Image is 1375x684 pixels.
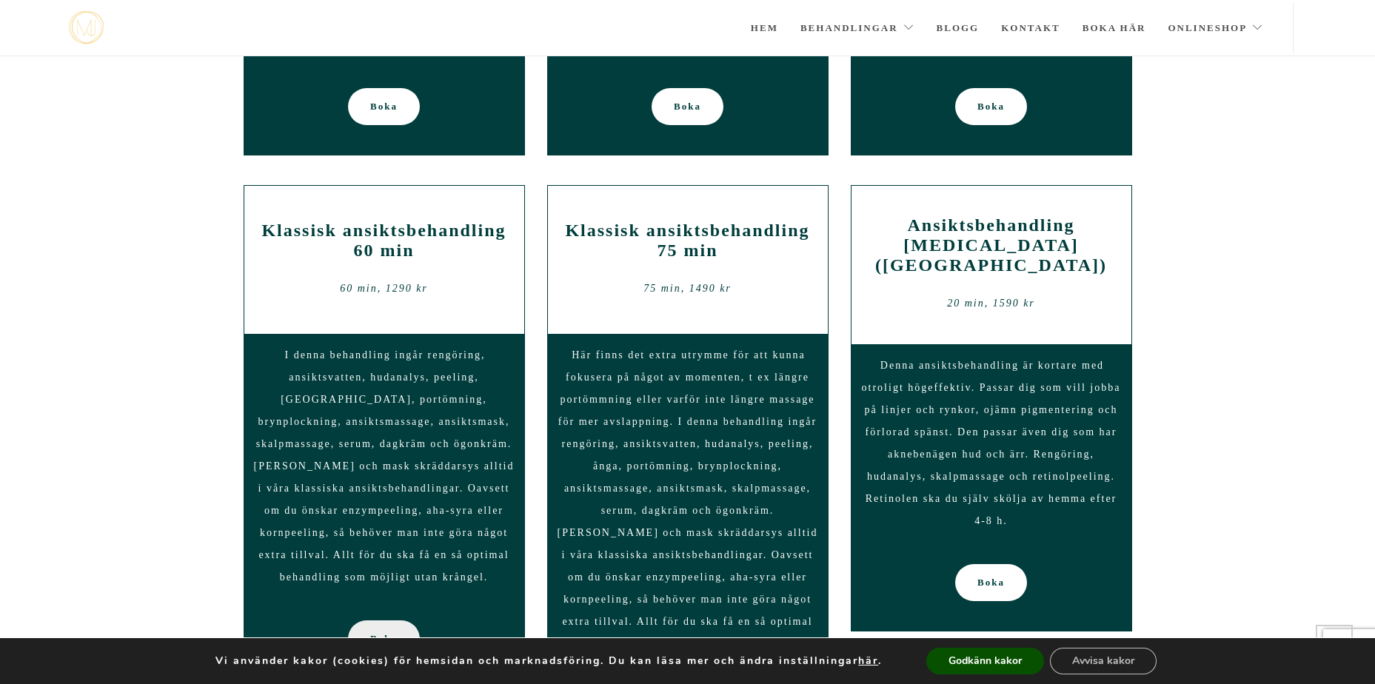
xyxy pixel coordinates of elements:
[215,654,882,668] p: Vi använder kakor (cookies) för hemsidan och marknadsföring. Du kan läsa mer och ändra inställnin...
[652,88,723,125] a: Boka
[254,349,515,583] span: I denna behandling ingår rengöring, ansiktsvatten, hudanalys, peeling, [GEOGRAPHIC_DATA], portömn...
[955,564,1027,601] a: Boka
[800,2,914,54] a: Behandlingar
[348,88,420,125] a: Boka
[977,564,1005,601] span: Boka
[348,620,420,657] a: Boka
[751,2,778,54] a: Hem
[69,11,104,44] img: mjstudio
[674,88,701,125] span: Boka
[863,292,1120,315] div: 20 min, 1590 kr
[858,654,878,668] button: här
[862,360,1121,526] span: Denna ansiktsbehandling är kortare med otroligt högeffektiv. Passar dig som vill jobba på linjer ...
[1168,2,1263,54] a: Onlineshop
[1001,2,1060,54] a: Kontakt
[937,2,980,54] a: Blogg
[863,215,1120,275] h2: Ansiktsbehandling [MEDICAL_DATA] ([GEOGRAPHIC_DATA])
[926,648,1044,674] button: Godkänn kakor
[370,620,398,657] span: Boka
[559,221,817,261] h2: Klassisk ansiktsbehandling 75 min
[1083,2,1146,54] a: Boka här
[370,88,398,125] span: Boka
[977,88,1005,125] span: Boka
[1050,648,1157,674] button: Avvisa kakor
[955,88,1027,125] a: Boka
[558,349,818,649] span: Här finns det extra utrymme för att kunna fokusera på något av momenten, t ex längre portömmning ...
[69,11,104,44] a: mjstudio mjstudio mjstudio
[559,278,817,300] div: 75 min, 1490 kr
[255,278,513,300] div: 60 min, 1290 kr
[255,221,513,261] h2: Klassisk ansiktsbehandling 60 min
